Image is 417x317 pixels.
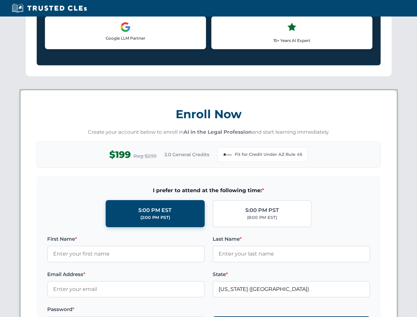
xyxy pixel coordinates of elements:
span: I prefer to attend at the following time: [47,186,370,195]
img: Google [120,22,131,32]
span: Reg $299 [133,152,156,160]
p: Google LLM Partner [51,35,200,41]
span: Fit for Credit Under AZ Rule 45 [235,151,302,158]
input: Enter your first name [47,246,205,262]
label: Email Address [47,270,205,278]
span: $199 [109,147,131,162]
input: Enter your last name [213,246,370,262]
label: Password [47,305,205,313]
input: Enter your email [47,281,205,298]
h3: Enroll Now [37,104,381,124]
input: Arizona (AZ) [213,281,370,298]
div: 5:00 PM EST [138,206,172,215]
strong: AI in the Legal Profession [184,129,252,135]
img: Arizona Bar [223,150,232,159]
span: 2.0 General Credits [164,151,209,158]
label: State [213,270,370,278]
p: Create your account below to enroll in and start learning immediately. [37,128,381,136]
div: 5:00 PM PST [245,206,279,215]
p: 15+ Years AI Expert [217,37,367,44]
div: (8:00 PM EST) [247,214,277,221]
label: Last Name [213,235,370,243]
img: Trusted CLEs [10,3,89,13]
div: (2:00 PM PST) [140,214,170,221]
label: First Name [47,235,205,243]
